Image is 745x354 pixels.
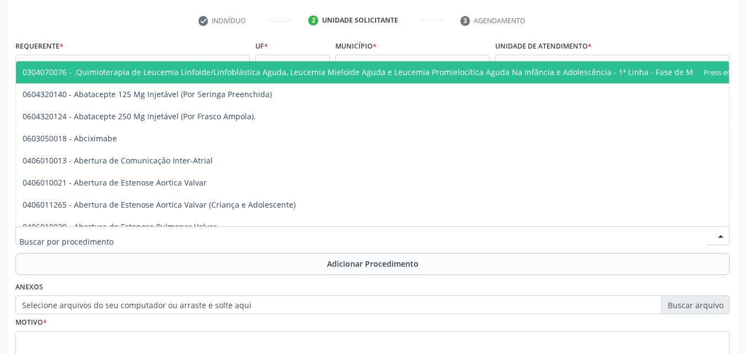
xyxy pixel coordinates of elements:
[255,38,268,55] label: UF
[23,89,272,99] span: 0604320140 - Abatacepte 125 Mg Injetável (Por Seringa Preenchida)
[23,155,213,166] span: 0406010013 - Abertura de Comunicação Inter-Atrial
[23,221,217,232] span: 0406010030 - Abertura de Estenose Pulmonar Valvar
[339,59,467,70] span: [PERSON_NAME]
[23,67,732,77] span: 0304070076 - .Quimioterapia de Leucemia Linfoide/Linfoblástica Aguda, Leucemia Mieloide Aguda e L...
[327,258,419,270] span: Adicionar Procedimento
[322,15,398,25] div: Unidade solicitante
[495,38,592,55] label: Unidade de atendimento
[335,38,377,55] label: Município
[15,279,43,296] label: Anexos
[15,253,730,275] button: Adicionar Procedimento
[23,111,256,121] span: 0604320124 - Abatacepte 250 Mg Injetável (Por Frasco Ampola).
[259,59,307,70] span: AL
[15,38,63,55] label: Requerente
[23,133,117,144] span: 0603050018 - Abciximabe
[23,177,207,188] span: 0406010021 - Abertura de Estenose Aortica Valvar
[19,230,707,252] input: Buscar por procedimento
[19,59,227,70] span: Médico(a)
[23,199,296,210] span: 0406011265 - Abertura de Estenose Aortica Valvar (Criança e Adolescente)
[499,59,707,70] span: Unidade de Saude da Familia do [PERSON_NAME]
[308,15,318,25] div: 2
